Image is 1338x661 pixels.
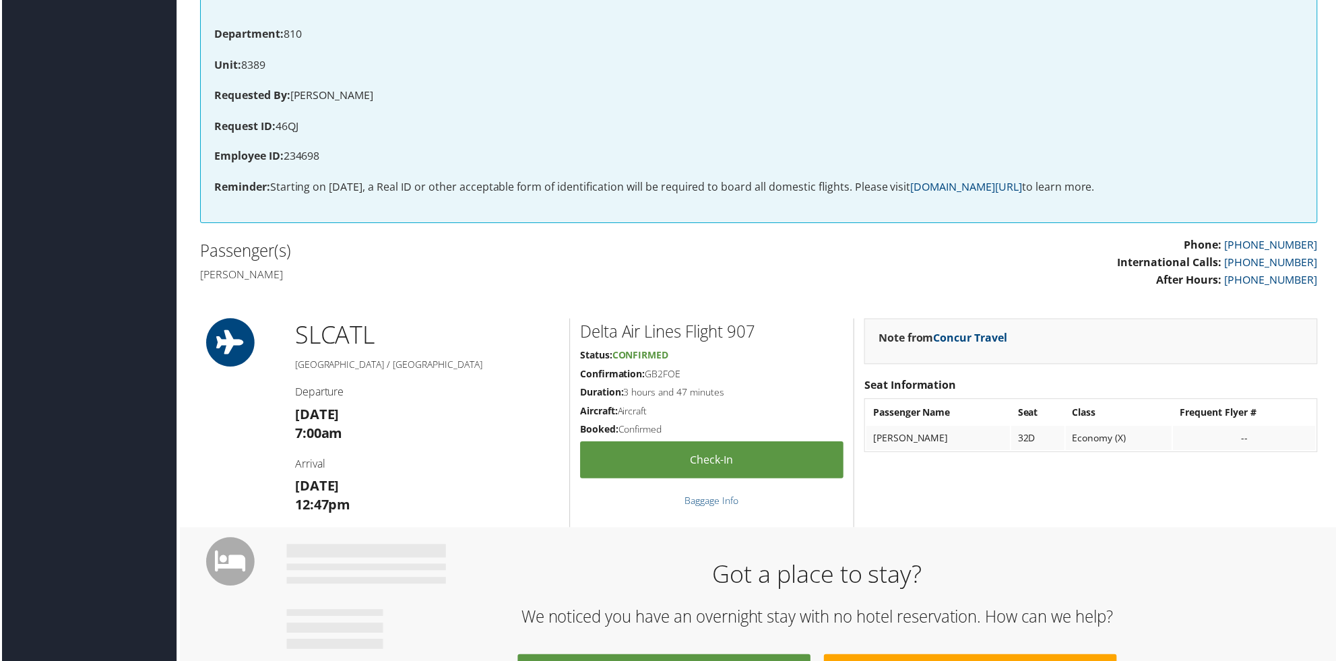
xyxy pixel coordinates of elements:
strong: [DATE] [294,478,338,496]
a: [PHONE_NUMBER] [1226,238,1320,253]
p: 234698 [213,148,1306,166]
strong: 12:47pm [294,497,350,515]
strong: Requested By: [213,88,289,102]
strong: Unit: [213,57,240,72]
a: Baggage Info [685,495,739,508]
strong: Phone: [1186,238,1223,253]
td: Economy (X) [1067,427,1174,451]
strong: Confirmation: [580,369,645,381]
th: Class [1067,402,1174,426]
a: [DOMAIN_NAME][URL] [912,180,1023,195]
h5: Confirmed [580,424,845,437]
p: Starting on [DATE], a Real ID or other acceptable form of identification will be required to boar... [213,179,1306,197]
strong: Request ID: [213,119,274,133]
h5: Aircraft [580,406,845,419]
h5: [GEOGRAPHIC_DATA] / [GEOGRAPHIC_DATA] [294,359,559,373]
strong: Employee ID: [213,149,282,164]
strong: International Calls: [1119,255,1223,270]
strong: Note from [879,332,1009,346]
strong: Booked: [580,424,618,437]
strong: Status: [580,350,612,363]
strong: Seat Information [865,379,957,394]
a: [PHONE_NUMBER] [1226,273,1320,288]
div: -- [1182,433,1311,445]
p: 8389 [213,57,1306,74]
a: [PHONE_NUMBER] [1226,255,1320,270]
strong: Duration: [580,387,624,400]
h4: [PERSON_NAME] [199,267,749,282]
h5: 3 hours and 47 minutes [580,387,845,400]
strong: After Hours: [1158,273,1223,288]
strong: [DATE] [294,406,338,424]
th: Frequent Flyer # [1175,402,1318,426]
strong: Department: [213,26,282,41]
th: Seat [1013,402,1066,426]
p: 46QJ [213,118,1306,135]
strong: Reminder: [213,180,269,195]
strong: Aircraft: [580,406,618,418]
p: 810 [213,26,1306,43]
h4: Arrival [294,458,559,472]
h2: Delta Air Lines Flight 907 [580,321,845,344]
h2: Passenger(s) [199,240,749,263]
p: [PERSON_NAME] [213,87,1306,104]
td: [PERSON_NAME] [867,427,1011,451]
h1: SLC ATL [294,319,559,353]
h5: GB2FOE [580,369,845,382]
a: Concur Travel [934,332,1009,346]
th: Passenger Name [867,402,1011,426]
span: Confirmed [612,350,669,363]
a: Check-in [580,443,845,480]
strong: 7:00am [294,425,342,443]
td: 32D [1013,427,1066,451]
h4: Departure [294,385,559,400]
